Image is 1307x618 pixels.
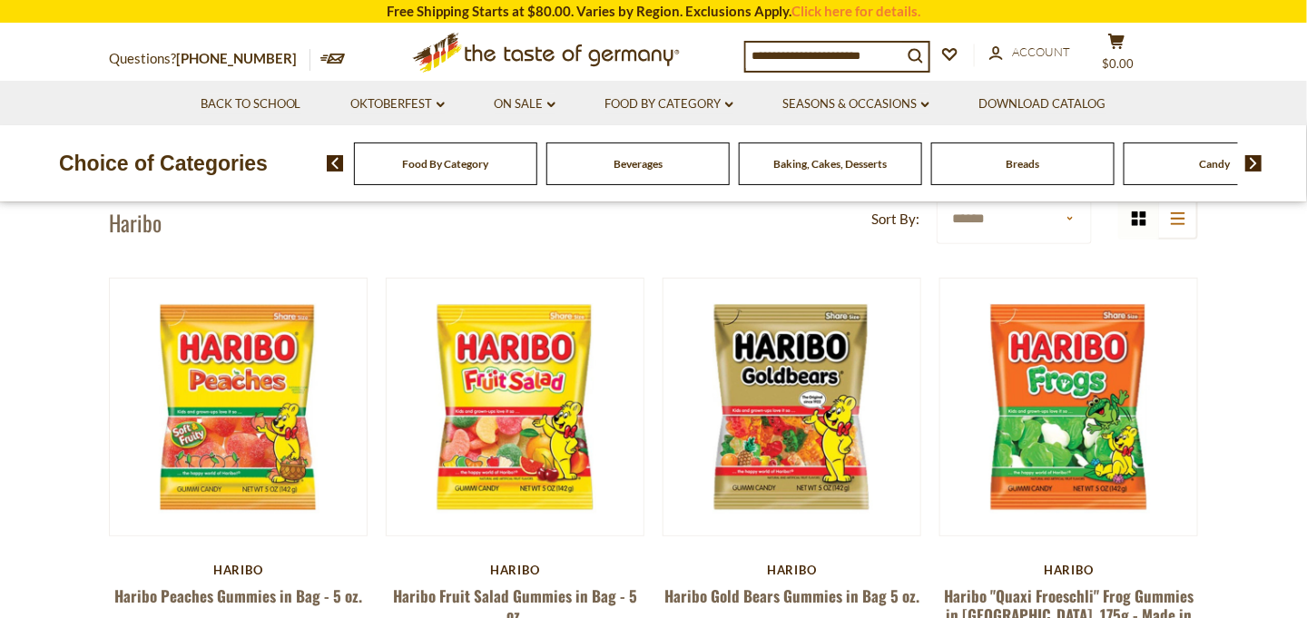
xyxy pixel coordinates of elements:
span: $0.00 [1103,56,1135,71]
a: [PHONE_NUMBER] [176,50,297,66]
div: Haribo [109,563,368,577]
label: Sort By: [871,208,919,231]
a: On Sale [495,94,555,114]
a: Seasons & Occasions [783,94,929,114]
button: $0.00 [1089,33,1144,78]
a: Candy [1200,157,1231,171]
a: Haribo Peaches Gummies in Bag - 5 oz. [114,584,362,607]
div: Haribo [663,563,921,577]
a: Oktoberfest [351,94,445,114]
p: Questions? [109,47,310,71]
img: Haribo [387,279,644,535]
img: Haribo [940,279,1197,535]
a: Breads [1007,157,1040,171]
a: Download Catalog [979,94,1106,114]
a: Food By Category [403,157,489,171]
div: Haribo [939,563,1198,577]
img: next arrow [1245,155,1263,172]
img: previous arrow [327,155,344,172]
span: Account [1012,44,1070,59]
h1: Haribo [109,209,162,236]
a: Back to School [201,94,301,114]
a: Account [989,43,1070,63]
div: Haribo [386,563,644,577]
img: Haribo [110,279,367,535]
a: Food By Category [605,94,733,114]
a: Baking, Cakes, Desserts [774,157,888,171]
img: Haribo [663,279,920,535]
a: Haribo Gold Bears Gummies in Bag 5 oz. [664,584,919,607]
a: Click here for details. [791,3,920,19]
a: Beverages [614,157,663,171]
